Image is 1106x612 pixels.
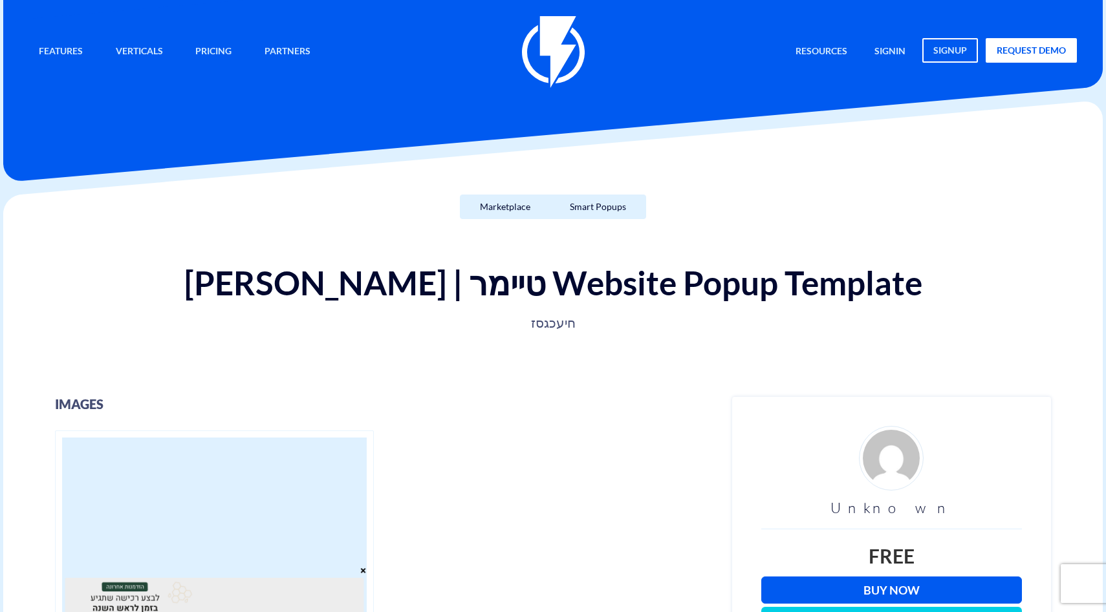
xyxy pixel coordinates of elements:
h3: images [55,397,713,411]
a: Buy Now [761,576,1022,604]
a: request demo [986,38,1077,63]
h3: Unknown [761,500,1022,516]
a: Marketplace [460,195,550,219]
img: d4fe36f24926ae2e6254bfc5557d6d03 [859,426,924,491]
a: Resources [786,38,857,66]
a: Features [29,38,92,66]
p: חיעכגסז [124,314,982,332]
a: Verticals [106,38,173,66]
a: signup [922,38,978,63]
h1: [PERSON_NAME] | טיימר Website Popup Template [16,264,1090,301]
a: Pricing [186,38,241,66]
a: Smart Popups [550,195,646,219]
a: Partners [255,38,320,66]
div: Free [761,542,1022,570]
a: signin [865,38,915,66]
